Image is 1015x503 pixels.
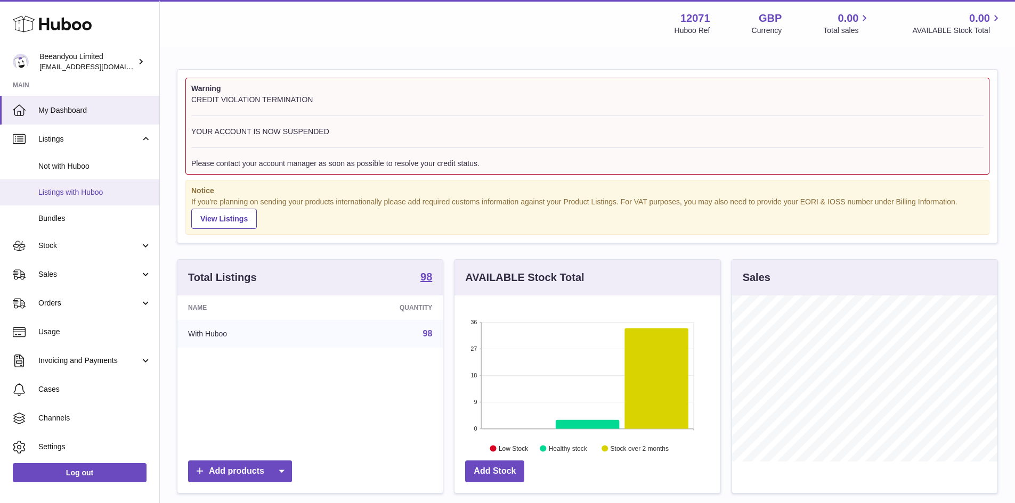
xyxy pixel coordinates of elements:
[912,11,1002,36] a: 0.00 AVAILABLE Stock Total
[39,52,135,72] div: Beeandyou Limited
[549,445,588,452] text: Healthy stock
[177,295,318,320] th: Name
[38,105,151,116] span: My Dashboard
[38,384,151,394] span: Cases
[471,372,477,378] text: 18
[38,161,151,171] span: Not with Huboo
[611,445,669,452] text: Stock over 2 months
[465,460,524,482] a: Add Stock
[38,356,140,366] span: Invoicing and Payments
[38,327,151,337] span: Usage
[38,213,151,224] span: Bundles
[471,345,477,352] text: 27
[743,270,770,285] h3: Sales
[912,26,1002,36] span: AVAILABLE Stock Total
[420,271,432,282] strong: 98
[752,26,782,36] div: Currency
[823,26,871,36] span: Total sales
[177,320,318,348] td: With Huboo
[38,187,151,197] span: Listings with Huboo
[38,442,151,452] span: Settings
[318,295,443,320] th: Quantity
[420,271,432,284] a: 98
[188,270,257,285] h3: Total Listings
[191,84,984,94] strong: Warning
[191,209,257,229] a: View Listings
[680,11,710,26] strong: 12071
[38,298,140,308] span: Orders
[969,11,990,26] span: 0.00
[13,463,147,482] a: Log out
[191,95,984,169] div: CREDIT VIOLATION TERMINATION YOUR ACCOUNT IS NOW SUSPENDED Please contact your account manager as...
[474,399,477,405] text: 9
[38,134,140,144] span: Listings
[823,11,871,36] a: 0.00 Total sales
[675,26,710,36] div: Huboo Ref
[499,445,529,452] text: Low Stock
[465,270,584,285] h3: AVAILABLE Stock Total
[13,54,29,70] img: internalAdmin-12071@internal.huboo.com
[759,11,782,26] strong: GBP
[38,269,140,279] span: Sales
[471,319,477,325] text: 36
[39,62,157,71] span: [EMAIL_ADDRESS][DOMAIN_NAME]
[191,197,984,229] div: If you're planning on sending your products internationally please add required customs informati...
[191,186,984,196] strong: Notice
[474,425,477,432] text: 0
[38,241,140,251] span: Stock
[38,413,151,423] span: Channels
[423,329,433,338] a: 98
[838,11,859,26] span: 0.00
[188,460,292,482] a: Add products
